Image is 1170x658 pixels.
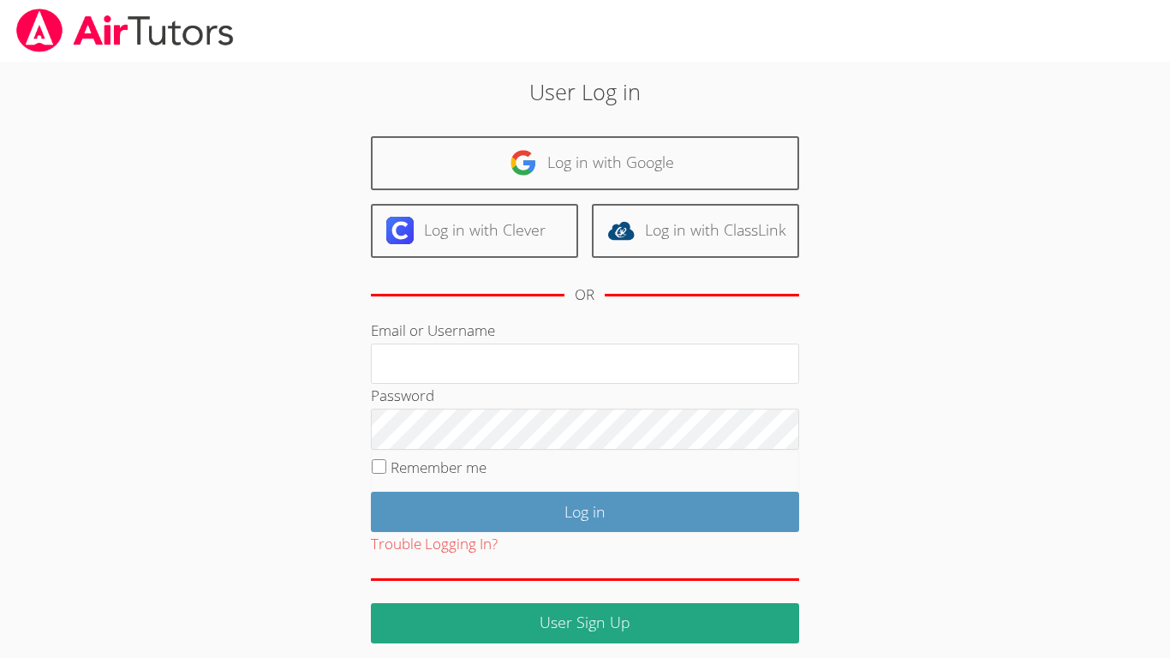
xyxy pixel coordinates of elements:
label: Remember me [391,458,487,477]
a: User Sign Up [371,603,799,643]
img: airtutors_banner-c4298cdbf04f3fff15de1276eac7730deb9818008684d7c2e4769d2f7ddbe033.png [15,9,236,52]
a: Log in with Clever [371,204,578,258]
input: Log in [371,492,799,532]
a: Log in with Google [371,136,799,190]
img: clever-logo-6eab21bc6e7a338710f1a6ff85c0baf02591cd810cc4098c63d3a4b26e2feb20.svg [386,217,414,244]
a: Log in with ClassLink [592,204,799,258]
label: Email or Username [371,320,495,340]
button: Trouble Logging In? [371,532,498,557]
img: google-logo-50288ca7cdecda66e5e0955fdab243c47b7ad437acaf1139b6f446037453330a.svg [510,149,537,176]
h2: User Log in [269,75,901,108]
img: classlink-logo-d6bb404cc1216ec64c9a2012d9dc4662098be43eaf13dc465df04b49fa7ab582.svg [607,217,635,244]
div: OR [575,283,594,308]
label: Password [371,386,434,405]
